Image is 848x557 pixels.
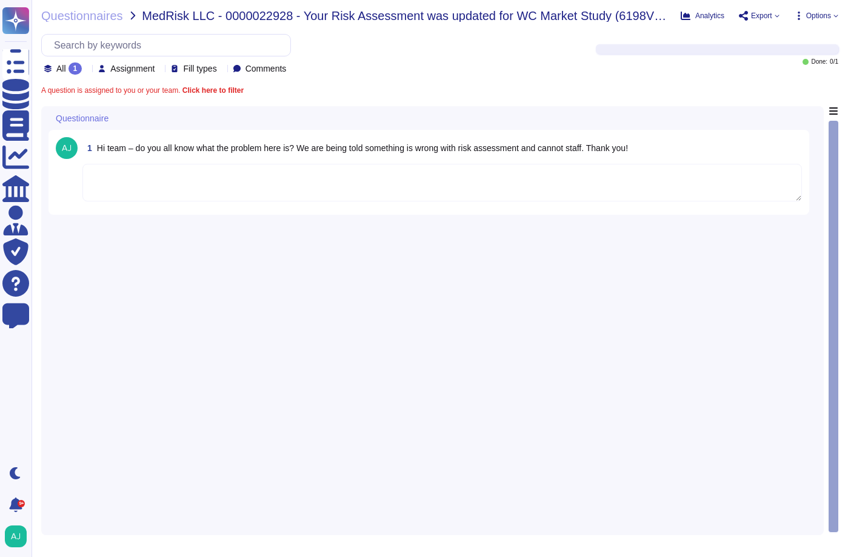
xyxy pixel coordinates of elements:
[180,86,244,95] b: Click here to filter
[41,10,123,22] span: Questionnaires
[41,87,244,94] span: A question is assigned to you or your team.
[97,143,628,153] span: Hi team – do you all know what the problem here is? We are being told something is wrong with ris...
[2,523,35,550] button: user
[18,500,25,507] div: 9+
[245,64,287,73] span: Comments
[82,144,92,152] span: 1
[806,12,831,19] span: Options
[681,11,724,21] button: Analytics
[110,64,155,73] span: Assignment
[142,10,671,22] span: MedRisk LLC - 0000022928 - Your Risk Assessment was updated for WC Market Study (6198VP01)
[830,59,838,65] span: 0 / 1
[56,64,66,73] span: All
[56,137,78,159] img: user
[68,62,82,75] div: 1
[5,525,27,547] img: user
[48,35,290,56] input: Search by keywords
[56,114,109,123] span: Questionnaire
[695,12,724,19] span: Analytics
[811,59,827,65] span: Done:
[751,12,772,19] span: Export
[183,64,216,73] span: Fill types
